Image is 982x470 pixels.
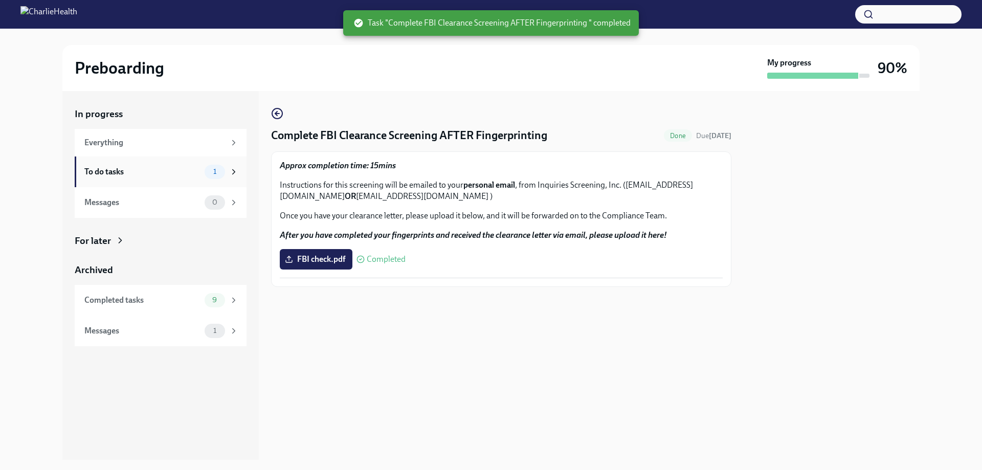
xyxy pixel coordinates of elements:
[696,131,731,141] span: September 22nd, 2025 09:00
[280,230,667,240] strong: After you have completed your fingerprints and received the clearance letter via email, please up...
[84,325,200,337] div: Messages
[271,128,547,143] h4: Complete FBI Clearance Screening AFTER Fingerprinting
[75,107,247,121] a: In progress
[709,131,731,140] strong: [DATE]
[280,161,396,170] strong: Approx completion time: 15mins
[463,180,515,190] strong: personal email
[75,234,111,248] div: For later
[84,295,200,306] div: Completed tasks
[20,6,77,23] img: CharlieHealth
[75,263,247,277] a: Archived
[280,210,723,221] p: Once you have your clearance letter, please upload it below, and it will be forwarded on to the C...
[878,59,907,77] h3: 90%
[206,198,224,206] span: 0
[75,187,247,218] a: Messages0
[75,129,247,156] a: Everything
[287,254,345,264] span: FBI check.pdf
[75,285,247,316] a: Completed tasks9
[767,57,811,69] strong: My progress
[696,131,731,140] span: Due
[84,137,225,148] div: Everything
[345,191,356,201] strong: OR
[84,197,200,208] div: Messages
[353,17,631,29] span: Task "Complete FBI Clearance Screening AFTER Fingerprinting " completed
[207,168,222,175] span: 1
[75,234,247,248] a: For later
[206,296,223,304] span: 9
[367,255,406,263] span: Completed
[75,58,164,78] h2: Preboarding
[664,132,692,140] span: Done
[280,180,723,202] p: Instructions for this screening will be emailed to your , from Inquiries Screening, Inc. ([EMAIL_...
[84,166,200,177] div: To do tasks
[75,316,247,346] a: Messages1
[280,249,352,270] label: FBI check.pdf
[75,156,247,187] a: To do tasks1
[207,327,222,334] span: 1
